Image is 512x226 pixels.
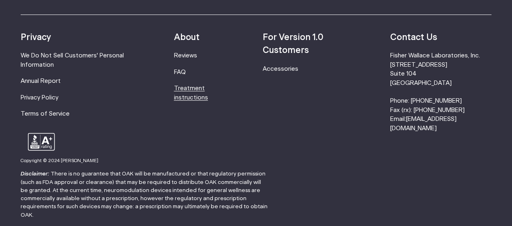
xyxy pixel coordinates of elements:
a: Treatment instructions [174,85,208,100]
li: Fisher Wallace Laboratories, Inc. [STREET_ADDRESS] Suite 104 [GEOGRAPHIC_DATA] Phone: [PHONE_NUMB... [390,51,491,133]
a: Accessories [263,66,298,72]
p: There is no guarantee that OAK will be manufactured or that regulatory permission (such as FDA ap... [21,170,268,219]
small: Copyright © 2024 [PERSON_NAME] [21,158,98,163]
a: FAQ [174,69,186,75]
strong: For Version 1.0 Customers [263,33,323,55]
strong: Contact Us [390,33,437,42]
a: [EMAIL_ADDRESS][DOMAIN_NAME] [390,116,456,131]
a: We Do Not Sell Customers' Personal Information [21,53,124,68]
a: Annual Report [21,78,61,84]
a: Reviews [174,53,197,59]
strong: Disclaimer: [21,171,49,177]
strong: Privacy [21,33,51,42]
a: Terms of Service [21,111,70,117]
a: Privacy Policy [21,95,58,101]
strong: About [174,33,200,42]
